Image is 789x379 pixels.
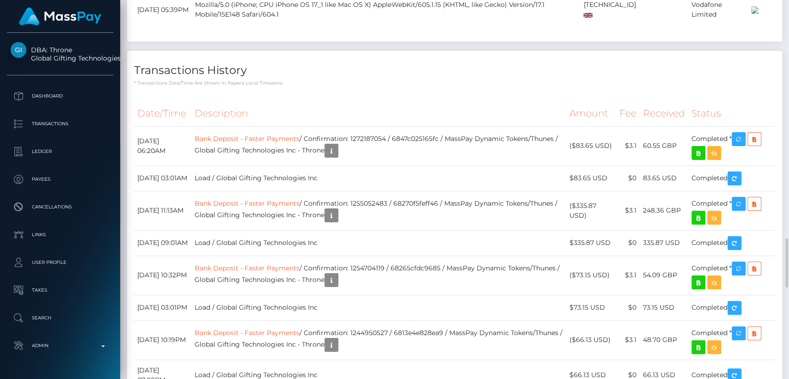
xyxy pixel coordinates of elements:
[616,191,640,230] td: $3.1
[7,168,113,191] a: Payees
[134,126,191,165] td: [DATE] 06:20AM
[7,251,113,274] a: User Profile
[195,329,300,337] a: Bank Deposit - Faster Payments
[583,13,593,18] img: gb.png
[616,165,640,191] td: $0
[688,230,775,256] td: Completed
[134,191,191,230] td: [DATE] 11:13AM
[616,295,640,320] td: $0
[7,279,113,302] a: Taxes
[11,200,110,214] p: Cancellations
[566,256,616,295] td: ($73.15 USD)
[191,256,566,295] td: / Confirmation: 1254704119 / 68265cfdc9685 / MassPay Dynamic Tokens/Thunes / Global Gifting Techn...
[134,230,191,256] td: [DATE] 09:01AM
[616,230,640,256] td: $0
[566,165,616,191] td: $83.65 USD
[191,295,566,320] td: Load / Global Gifting Technologies Inc
[134,256,191,295] td: [DATE] 10:32PM
[11,228,110,242] p: Links
[688,165,775,191] td: Completed
[566,126,616,165] td: ($83.65 USD)
[688,320,775,360] td: Completed *
[19,7,101,25] img: MassPay Logo
[688,256,775,295] td: Completed *
[134,295,191,320] td: [DATE] 03:01PM
[566,101,616,126] th: Amount
[195,199,300,208] a: Bank Deposit - Faster Payments
[11,256,110,269] p: User Profile
[11,89,110,103] p: Dashboard
[191,126,566,165] td: / Confirmation: 1272187054 / 6847c025165fc / MassPay Dynamic Tokens/Thunes / Global Gifting Techn...
[191,191,566,230] td: / Confirmation: 1255052483 / 68270f5feff46 / MassPay Dynamic Tokens/Thunes / Global Gifting Techn...
[134,62,775,79] h4: Transactions History
[134,165,191,191] td: [DATE] 03:01AM
[11,117,110,131] p: Transactions
[11,172,110,186] p: Payees
[134,320,191,360] td: [DATE] 10:19PM
[616,320,640,360] td: $3.1
[566,191,616,230] td: ($335.87 USD)
[640,256,688,295] td: 54.09 GBP
[11,339,110,353] p: Admin
[11,145,110,159] p: Ledger
[640,230,688,256] td: 335.87 USD
[191,230,566,256] td: Load / Global Gifting Technologies Inc
[640,126,688,165] td: 60.55 GBP
[616,126,640,165] td: $3.1
[191,320,566,360] td: / Confirmation: 1244950527 / 6813e4e828ea9 / MassPay Dynamic Tokens/Thunes / Global Gifting Techn...
[7,85,113,108] a: Dashboard
[191,165,566,191] td: Load / Global Gifting Technologies Inc
[7,112,113,135] a: Transactions
[195,264,300,272] a: Bank Deposit - Faster Payments
[7,306,113,330] a: Search
[688,295,775,320] td: Completed
[566,295,616,320] td: $73.15 USD
[134,101,191,126] th: Date/Time
[11,42,26,58] img: Global Gifting Technologies Inc
[640,295,688,320] td: 73.15 USD
[7,223,113,246] a: Links
[751,6,758,14] img: 200x100
[616,256,640,295] td: $3.1
[191,101,566,126] th: Description
[640,101,688,126] th: Received
[616,101,640,126] th: Fee
[640,320,688,360] td: 48.70 GBP
[566,320,616,360] td: ($66.13 USD)
[7,46,113,62] span: DBA: Throne Global Gifting Technologies Inc
[7,334,113,357] a: Admin
[7,140,113,163] a: Ledger
[688,101,775,126] th: Status
[688,126,775,165] td: Completed *
[11,283,110,297] p: Taxes
[195,134,300,143] a: Bank Deposit - Faster Payments
[640,165,688,191] td: 83.65 USD
[640,191,688,230] td: 248.36 GBP
[7,196,113,219] a: Cancellations
[11,311,110,325] p: Search
[566,230,616,256] td: $335.87 USD
[688,191,775,230] td: Completed *
[134,79,775,86] p: * Transactions date/time are shown in payee's local timezone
